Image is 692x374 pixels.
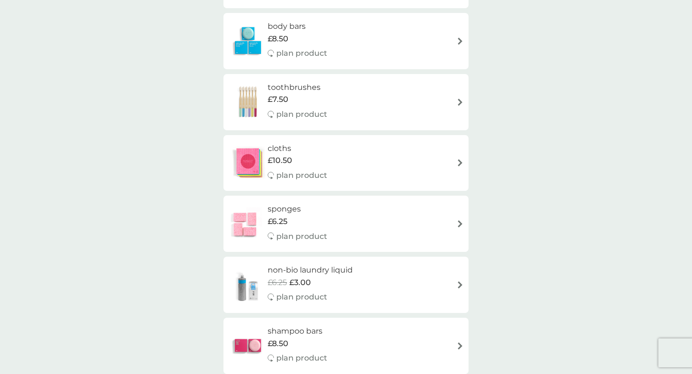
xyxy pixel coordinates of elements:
span: £6.25 [268,215,287,228]
img: arrow right [457,220,464,227]
h6: shampoo bars [268,325,327,337]
img: arrow right [457,281,464,288]
span: £10.50 [268,154,292,167]
img: non-bio laundry liquid [228,268,268,302]
img: arrow right [457,99,464,106]
p: plan product [276,47,327,60]
img: shampoo bars [228,329,268,362]
span: £3.00 [289,276,311,289]
p: plan product [276,352,327,364]
p: plan product [276,230,327,243]
img: arrow right [457,37,464,45]
p: plan product [276,108,327,121]
p: plan product [276,169,327,182]
span: £6.25 [268,276,287,289]
h6: sponges [268,203,327,215]
h6: body bars [268,20,327,33]
span: £7.50 [268,93,288,106]
span: £8.50 [268,33,288,45]
img: sponges [228,207,262,241]
img: arrow right [457,159,464,166]
h6: toothbrushes [268,81,327,94]
img: arrow right [457,342,464,349]
p: plan product [276,291,327,303]
img: body bars [228,24,268,58]
img: toothbrushes [228,85,268,119]
h6: non-bio laundry liquid [268,264,353,276]
span: £8.50 [268,337,288,350]
h6: cloths [268,142,327,155]
img: cloths [228,146,268,180]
